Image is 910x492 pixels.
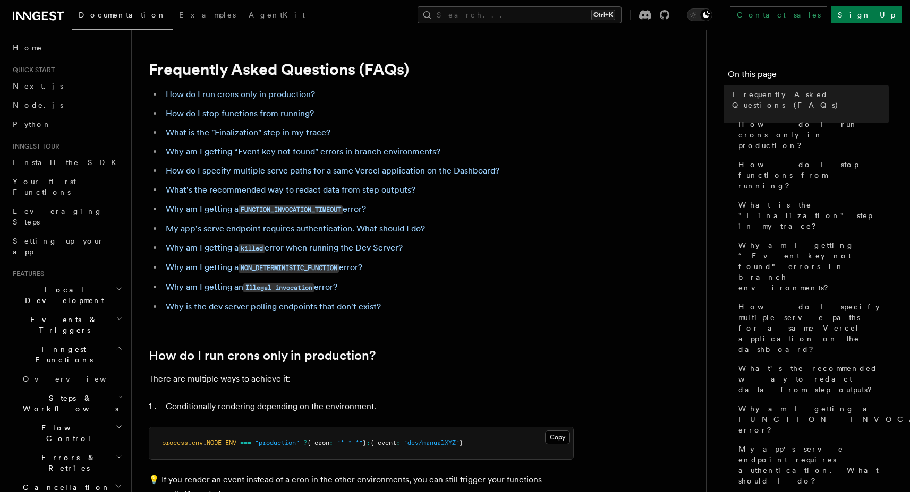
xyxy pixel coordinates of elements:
code: NON_DETERMINISTIC_FUNCTION [239,264,339,273]
span: Next.js [13,82,63,90]
a: Python [8,115,125,134]
a: Why am I getting aNON_DETERMINISTIC_FUNCTIONerror? [166,262,362,272]
a: Why am I getting “Event key not found" errors in branch environments? [734,236,889,297]
button: Toggle dark mode [687,8,712,21]
kbd: Ctrl+K [591,10,615,20]
button: Inngest Functions [8,340,125,369]
h4: On this page [728,68,889,85]
span: Node.js [13,101,63,109]
span: === [240,439,251,446]
span: : [367,439,370,446]
h1: Frequently Asked Questions (FAQs) [149,59,574,79]
span: My app's serve endpoint requires authentication. What should I do? [738,444,889,486]
span: Setting up your app [13,237,104,256]
span: Overview [23,375,132,383]
a: Why am I getting akillederror when running the Dev Server? [166,243,403,253]
span: NODE_ENV [207,439,236,446]
a: My app's serve endpoint requires authentication. What should I do? [734,439,889,490]
a: How do I run crons only in production? [149,348,376,363]
a: Next.js [8,76,125,96]
span: Inngest tour [8,142,59,151]
span: Why am I getting “Event key not found" errors in branch environments? [738,240,889,293]
a: What is the "Finalization" step in my trace? [734,195,889,236]
li: Conditionally rendering depending on the environment. [163,399,574,414]
a: What's the recommended way to redact data from step outputs? [734,359,889,399]
code: Illegal invocation [243,283,314,292]
span: Features [8,270,44,278]
button: Flow Control [19,418,125,448]
a: Contact sales [730,6,827,23]
span: . [188,439,192,446]
span: Python [13,120,52,128]
a: Install the SDK [8,153,125,172]
a: What is the "Finalization" step in my trace? [166,127,330,137]
span: How do I specify multiple serve paths for a same Vercel application on the dashboard? [738,301,889,355]
span: How do I stop functions from running? [738,159,889,191]
a: Documentation [72,3,173,30]
button: Copy [545,430,570,444]
span: { cron [307,439,329,446]
a: Home [8,38,125,57]
button: Errors & Retries [19,448,125,478]
a: Why am I getting a FUNCTION_INVOCATION_TIMEOUT error? [734,399,889,439]
a: How do I specify multiple serve paths for a same Vercel application on the dashboard? [734,297,889,359]
a: Why is the dev server polling endpoints that don't exist? [166,301,381,312]
span: Steps & Workflows [19,393,118,414]
span: } [460,439,463,446]
span: Events & Triggers [8,314,116,335]
span: What is the "Finalization" step in my trace? [738,200,889,231]
span: How do I run crons only in production? [738,119,889,151]
span: Leveraging Steps [13,207,103,226]
span: ? [303,439,307,446]
span: Local Development [8,284,116,306]
a: Sign Up [831,6,902,23]
span: Your first Functions [13,177,76,196]
button: Local Development [8,280,125,310]
span: env [192,439,203,446]
span: : [396,439,400,446]
span: : [329,439,333,446]
a: AgentKit [242,3,311,29]
span: Inngest Functions [8,344,115,365]
a: How do I run crons only in production? [734,115,889,155]
a: How do I specify multiple serve paths for a same Vercel application on the Dashboard? [166,166,499,176]
span: Frequently Asked Questions (FAQs) [732,89,889,110]
a: Setting up your app [8,231,125,261]
a: Node.js [8,96,125,115]
a: Frequently Asked Questions (FAQs) [728,85,889,115]
span: AgentKit [249,11,305,19]
span: Home [13,42,42,53]
a: Why am I getting aFUNCTION_INVOCATION_TIMEOUTerror? [166,204,366,214]
span: Install the SDK [13,158,123,167]
a: What's the recommended way to redact data from step outputs? [166,185,415,195]
span: Errors & Retries [19,452,115,473]
a: Why am I getting “Event key not found" errors in branch environments? [166,146,440,157]
span: "dev/manualXYZ" [404,439,460,446]
code: FUNCTION_INVOCATION_TIMEOUT [239,205,343,214]
a: How do I stop functions from running? [734,155,889,195]
span: } [363,439,367,446]
a: Your first Functions [8,172,125,202]
a: Why am I getting anIllegal invocationerror? [166,282,337,292]
span: Documentation [79,11,166,19]
span: Quick start [8,66,55,74]
button: Events & Triggers [8,310,125,340]
span: . [203,439,207,446]
a: Leveraging Steps [8,202,125,231]
span: Examples [179,11,236,19]
span: Flow Control [19,422,115,444]
span: "production" [255,439,300,446]
code: killed [239,244,265,253]
span: { event [370,439,396,446]
a: How do I stop functions from running? [166,108,314,118]
span: process [162,439,188,446]
a: Examples [173,3,242,29]
a: My app's serve endpoint requires authentication. What should I do? [166,223,425,234]
a: Overview [19,369,125,389]
p: There are multiple ways to achieve it: [149,372,574,386]
span: What's the recommended way to redact data from step outputs? [738,363,889,395]
button: Search...Ctrl+K [418,6,622,23]
a: How do I run crons only in production? [166,89,315,99]
button: Steps & Workflows [19,389,125,418]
